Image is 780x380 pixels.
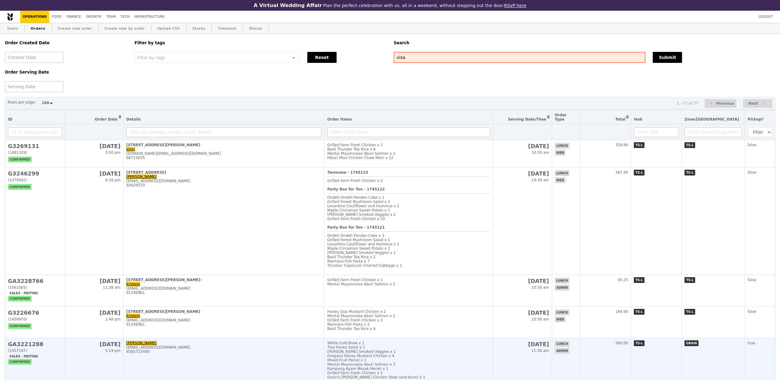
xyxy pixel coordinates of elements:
[8,285,62,290] div: (1461005)
[8,127,62,137] input: ID or Salesperson name
[137,55,165,60] span: Filter by tags
[8,99,36,105] label: Rows per page:
[126,349,322,354] div: 6585713490
[327,242,399,246] span: Levantine Cauliflower and Hummus x 1
[555,170,569,176] span: lunch
[748,117,764,121] span: Pickup?
[8,359,32,365] span: confirmed
[8,150,62,155] div: (1481329)
[126,143,322,147] div: [STREET_ADDRESS][PERSON_NAME]
[126,175,157,179] a: [PERSON_NAME]
[126,156,322,160] div: 66715835
[615,309,628,314] span: 194.90
[555,285,569,291] span: admin
[155,23,182,34] a: Upload CSV
[394,52,645,63] input: Search any field
[327,371,490,375] div: Grilled Farm Fresh Chicken x 5
[532,317,549,321] span: 10:30 am
[327,170,368,175] b: Twosome - 1745123
[126,282,140,286] a: Kristein
[327,282,490,286] div: Mentai Mayonnaise Aburi Salmon x 2
[327,143,490,147] div: Grilled Farm Fresh Chicken x 1
[8,143,62,149] h2: G3269131
[214,2,566,8] div: Plan the perfect celebration with us, all in a weekend, without stepping out the door.
[532,285,549,290] span: 10:30 am
[327,156,490,160] div: Hikari Miso Chicken Chow Mein x 12
[327,255,375,259] span: Basil Thunder Tea Rice x 2
[684,117,739,121] span: Zone/[GEOGRAPHIC_DATA]
[126,179,322,183] div: [EMAIL_ADDRESS][DOMAIN_NAME]
[684,309,695,315] span: TS-L
[327,314,490,318] div: Mentai Mayonnaise Aburi Salmon x 2
[684,142,695,148] span: TS-L
[748,309,757,314] span: false
[615,143,628,147] span: 329.90
[327,127,490,137] input: Filter Order Items
[327,212,396,217] span: [PERSON_NAME] Smoked Veggies x 2
[327,318,490,322] div: Grilled Farm Fresh Chicken x 2
[327,204,399,208] span: Levantine Cauliflower and Hummus x 2
[84,11,104,23] a: Growth
[20,11,49,23] a: Operations
[327,367,490,371] div: Kampung Ayam Masak Merah x 1
[8,296,32,302] span: confirmed
[8,309,62,316] h2: G3226676
[126,127,322,137] input: Filter by Address, Name, Email, Mobile
[8,349,62,353] div: (1457197)
[555,113,567,121] span: Order Type
[327,263,402,268] span: Tricolour Capsicum Charred Cabbage x 1
[105,178,121,182] span: 6:18 pm
[190,23,208,34] a: Stocks
[68,143,121,149] h2: [DATE]
[5,41,127,45] h5: Order Created Date
[677,101,698,106] div: 1 - 77 of 77
[327,345,490,349] div: Thai Fiesta Salad x 1
[504,3,526,8] a: RSVP here
[496,309,549,316] h2: [DATE]
[684,170,695,176] span: TS-L
[555,309,569,315] span: lunch
[68,170,121,177] h2: [DATE]
[634,170,645,176] span: TS-L
[394,41,775,45] h5: Search
[105,150,121,155] span: 3:50 pm
[327,259,370,263] span: Marinara Fish Pasta x 7
[748,341,755,345] span: true
[64,11,84,23] a: Finance
[327,278,490,282] div: Grilled Farm Fresh Chicken x 1
[5,52,63,63] input: Created Date
[8,290,40,296] span: Sales - Meiting
[684,127,742,137] input: Filter Zone/Pickup Point
[327,117,352,121] span: Order Items
[8,341,62,347] h2: GA3221288
[532,178,549,182] span: 10:30 am
[8,157,32,162] span: confirmed
[748,170,757,175] span: false
[555,143,569,149] span: lunch
[132,11,167,23] a: Infrastructure
[327,195,384,200] span: Ondeh Ondeh Pandan Cake x 1
[8,353,40,359] span: Sales - Meiting
[126,151,322,156] div: [DOMAIN_NAME][EMAIL_ADDRESS][DOMAIN_NAME]
[555,317,565,322] span: web
[327,251,396,255] span: [PERSON_NAME] Smoked Veggies x 1
[126,170,322,175] div: [STREET_ADDRESS]
[126,286,322,291] div: [EMAIL_ADDRESS][DOMAIN_NAME]
[496,278,549,284] h2: [DATE]
[49,11,64,23] a: Food
[68,278,121,284] h2: [DATE]
[28,23,48,34] a: Orders
[748,143,757,147] span: false
[327,322,490,327] div: Marinara Fish Pasta x 2
[532,349,549,353] span: 11:30 am
[555,150,565,156] span: web
[555,278,569,284] span: lunch
[327,233,384,238] span: Ondeh Ondeh Pandan Cake x 3
[8,323,32,329] span: confirmed
[327,225,385,230] b: Party Box for Ten - 1745121
[327,187,385,191] b: Party Box for Ten - 1745122
[327,349,490,354] div: [PERSON_NAME] Smoked Veggies x 1
[102,23,147,34] a: Create new 3p order
[327,309,490,314] div: Honey Duo Mustard Chicken x 2
[126,309,322,314] div: [STREET_ADDRESS][PERSON_NAME]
